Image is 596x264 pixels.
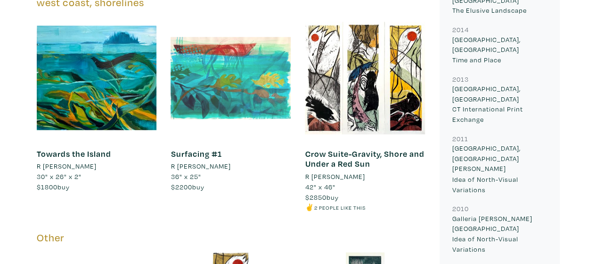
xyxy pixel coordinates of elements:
li: R [PERSON_NAME] [37,161,97,171]
a: R [PERSON_NAME] [37,161,157,171]
span: buy [37,182,70,191]
a: R [PERSON_NAME] [305,171,425,181]
small: 2 people like this [314,204,365,211]
p: [GEOGRAPHIC_DATA], [GEOGRAPHIC_DATA] CT International Print Exchange [452,84,547,124]
span: 42" x 46" [305,182,335,191]
a: Crow Suite-Gravity, Shore and Under a Red Sun [305,148,424,170]
span: $2200 [171,182,192,191]
span: $2850 [305,192,326,201]
p: [GEOGRAPHIC_DATA], [GEOGRAPHIC_DATA] Time and Place [452,34,547,65]
span: buy [171,182,204,191]
small: 2011 [452,134,468,143]
span: 36" x 25" [171,171,201,180]
span: buy [305,192,338,201]
p: Galleria [PERSON_NAME] [GEOGRAPHIC_DATA] Idea of North-Visual Variations [452,213,547,254]
a: Towards the Island [37,148,111,159]
li: ✌️ [305,202,425,212]
a: Surfacing #1 [171,148,221,159]
small: 2013 [452,75,469,84]
h5: Other [37,231,425,244]
li: R [PERSON_NAME] [305,171,365,181]
small: 2010 [452,204,469,213]
span: $1800 [37,182,57,191]
a: R [PERSON_NAME] [171,161,291,171]
p: [GEOGRAPHIC_DATA], [GEOGRAPHIC_DATA][PERSON_NAME] Idea of North-Visual Variations [452,143,547,194]
li: R [PERSON_NAME] [171,161,230,171]
small: 2014 [452,25,469,34]
span: 30" x 26" x 2" [37,171,82,180]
